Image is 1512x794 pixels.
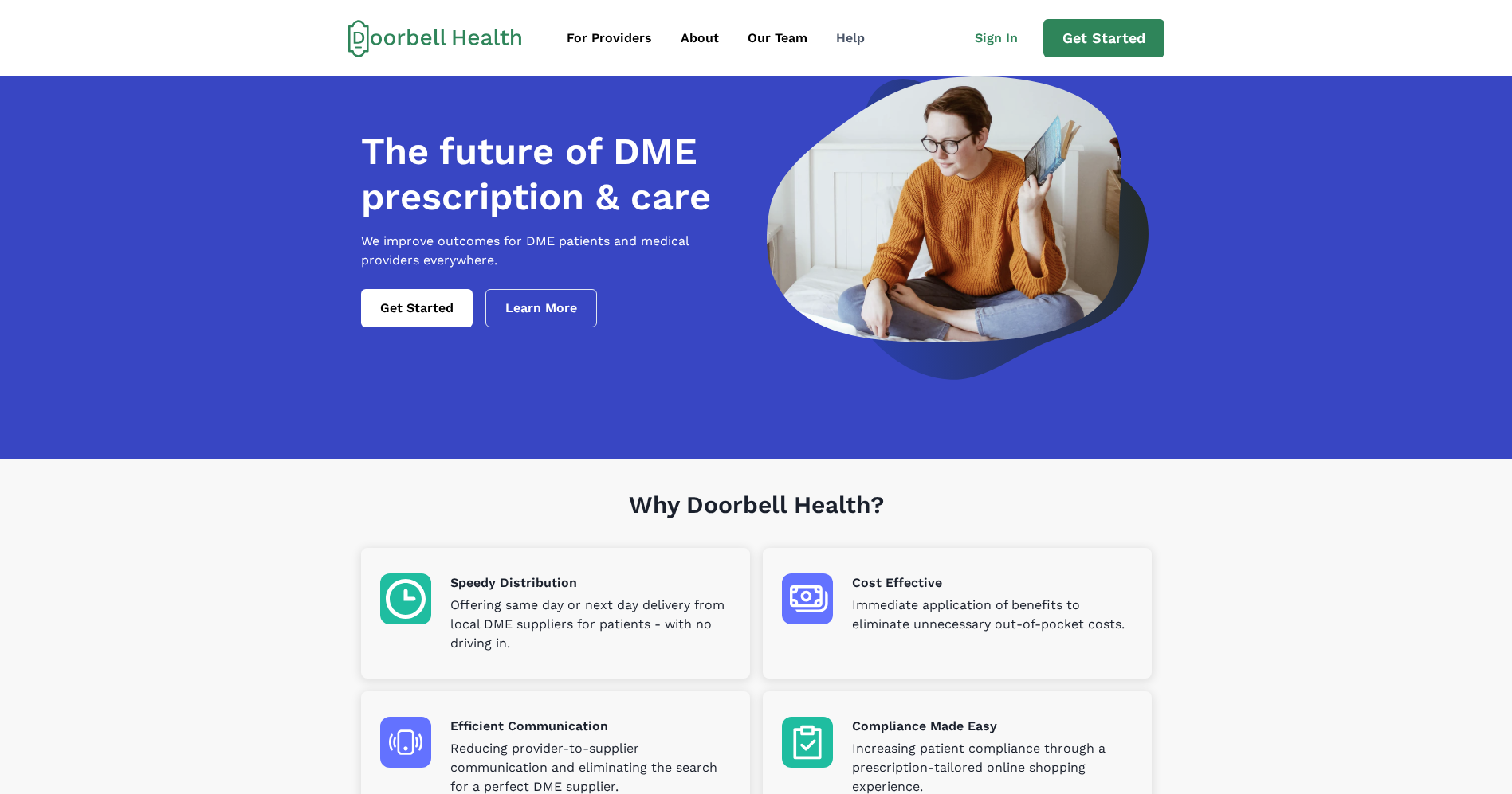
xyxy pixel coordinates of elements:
[823,22,878,54] a: Help
[735,22,820,54] a: Our Team
[450,717,731,736] p: Efficient Communication
[380,573,431,624] img: Speedy Distribution icon
[852,717,1133,736] p: Compliance Made Easy
[450,596,731,653] p: Offering same day or next day delivery from local DME suppliers for patients - with no driving in.
[567,29,652,48] div: For Providers
[782,717,833,768] img: Compliance Made Easy icon
[361,289,473,327] a: Get Started
[361,232,748,270] p: We improve outcomes for DME patients and medical providers everywhere.
[1043,19,1164,57] a: Get Started
[681,29,719,48] div: About
[748,29,807,48] div: Our Team
[380,717,431,768] img: Efficient Communication icon
[485,289,597,327] a: Learn More
[836,29,865,48] div: Help
[782,573,833,624] img: Cost Effective icon
[450,573,731,593] p: Speedy Distribution
[361,491,1152,548] h1: Why Doorbell Health?
[962,22,1043,54] a: Sign In
[361,129,748,219] h1: The future of DME prescription & care
[668,22,732,54] a: About
[767,76,1149,380] img: a woman looking at a computer
[852,573,1133,593] p: Cost Effective
[554,22,665,54] a: For Providers
[852,596,1133,634] p: Immediate application of benefits to eliminate unnecessary out-of-pocket costs.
